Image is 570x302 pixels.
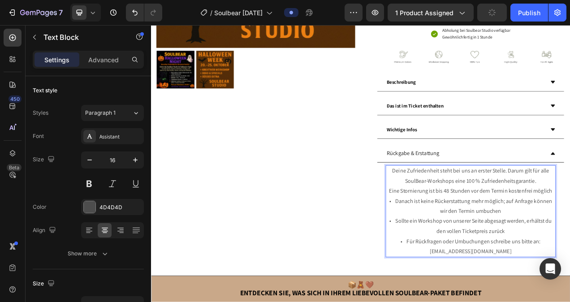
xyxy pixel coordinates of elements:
[33,154,56,166] div: Size
[99,203,142,211] div: 4D4D4D
[33,224,58,237] div: Align
[43,32,120,43] p: Text Block
[4,4,67,22] button: 7
[374,12,438,19] span: Gewöhnlich fertig in 1 Stunde
[81,105,144,121] button: Paragraph 1
[214,8,263,17] span: Soulbear [DATE]
[388,4,474,22] button: 1 product assigned
[33,132,44,140] div: Font
[302,158,370,171] p: Rückgabe & Erstattung
[7,164,22,171] div: Beta
[85,109,116,117] span: Paragraph 1
[151,25,570,302] iframe: Design area
[374,4,461,10] span: Abholung bei Soulbear Studio verfügbar
[395,8,453,17] span: 1 product assigned
[88,55,119,65] p: Advanced
[302,130,341,138] strong: Wichtige Infos
[301,96,377,112] div: Rich Text Editor. Editing area: main
[126,4,162,22] div: Undo/Redo
[33,86,57,95] div: Text style
[302,69,340,78] strong: Beschreibung
[302,100,376,108] strong: Das ist im Ticket enthalten
[99,133,142,141] div: Assistant
[301,180,519,298] div: Rich Text Editor. Editing area: main
[9,95,22,103] div: 450
[59,7,63,18] p: 7
[510,4,548,22] button: Publish
[68,249,109,258] div: Show more
[33,203,47,211] div: Color
[210,8,212,17] span: /
[301,127,343,142] div: Rich Text Editor. Editing area: main
[302,181,518,297] p: Deine Zufriedenheit steht bei uns an erster Stelle. Darum gilt für alle SoulBear-Workshops eine 1...
[540,258,561,280] div: Open Intercom Messenger
[301,66,341,82] div: Rich Text Editor. Editing area: main
[33,278,56,290] div: Size
[301,157,371,173] div: Rich Text Editor. Editing area: main
[33,246,144,262] button: Show more
[518,8,540,17] div: Publish
[33,109,48,117] div: Styles
[44,55,69,65] p: Settings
